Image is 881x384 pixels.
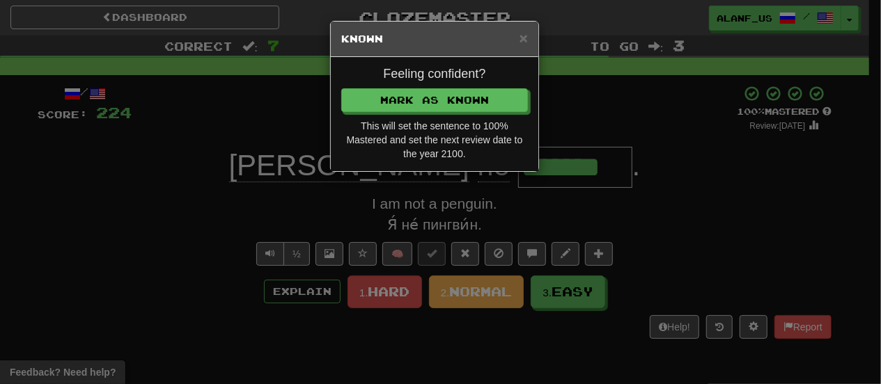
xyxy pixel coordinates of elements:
span: × [520,30,528,46]
button: Mark as Known [341,88,528,112]
div: This will set the sentence to 100% Mastered and set the next review date to the year 2100. [341,119,528,161]
h4: Feeling confident? [341,67,528,81]
button: Close [520,31,528,45]
h5: Known [341,32,528,46]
